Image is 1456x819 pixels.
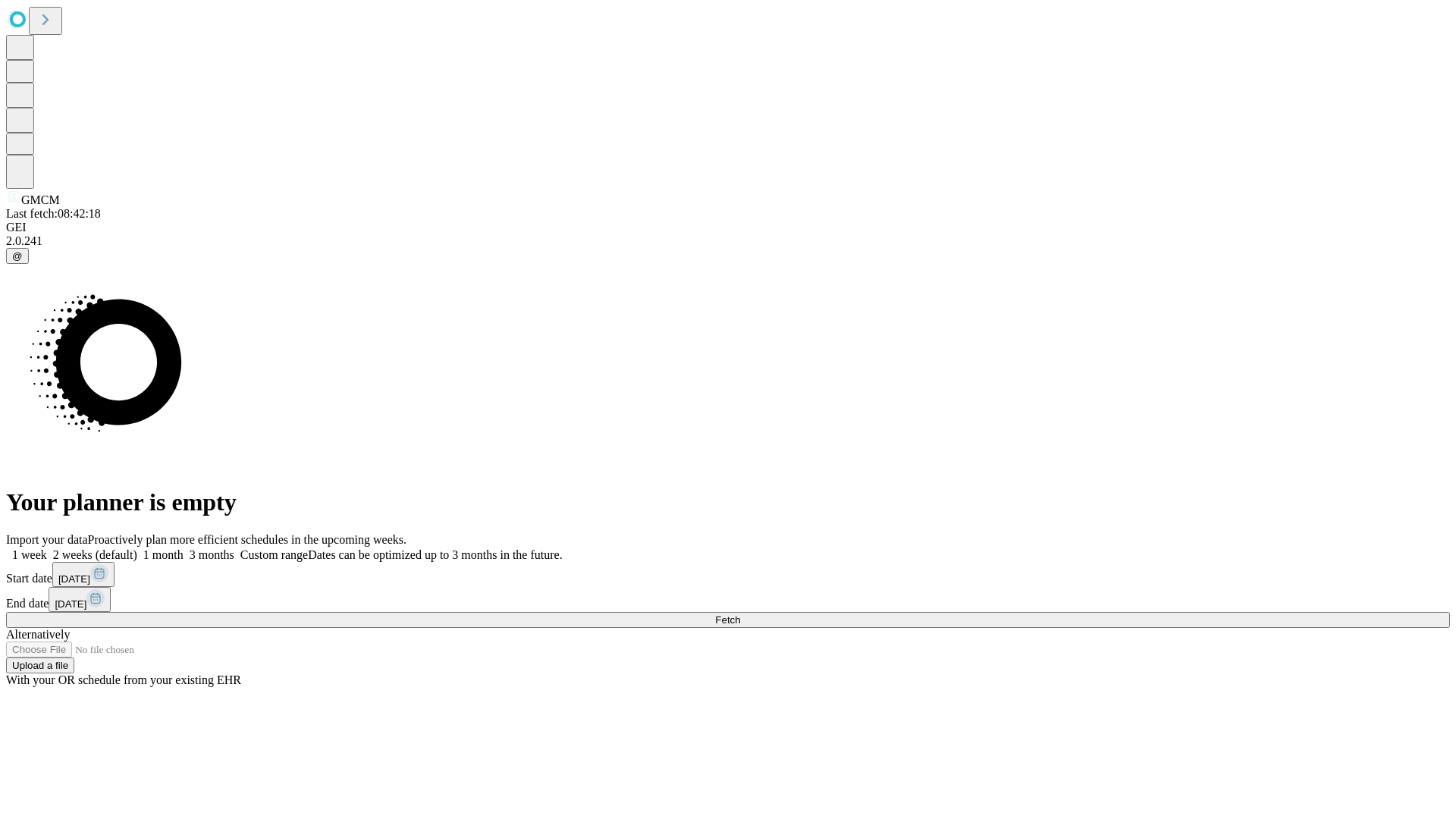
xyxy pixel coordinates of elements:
[6,488,1450,516] h1: Your planner is empty
[53,548,137,561] span: 2 weeks (default)
[88,533,406,546] span: Proactively plan more efficient schedules in the upcoming weeks.
[6,234,1450,248] div: 2.0.241
[240,548,308,561] span: Custom range
[6,612,1450,628] button: Fetch
[6,248,29,264] button: @
[6,657,74,673] button: Upload a file
[58,573,90,585] span: [DATE]
[6,673,241,686] span: With your OR schedule from your existing EHR
[715,614,740,626] span: Fetch
[6,562,1450,587] div: Start date
[6,207,101,220] span: Last fetch: 08:42:18
[6,221,1450,234] div: GEI
[6,533,88,546] span: Import your data
[12,548,47,561] span: 1 week
[12,250,23,262] span: @
[190,548,234,561] span: 3 months
[49,587,111,612] button: [DATE]
[308,548,562,561] span: Dates can be optimized up to 3 months in the future.
[52,562,115,587] button: [DATE]
[143,548,184,561] span: 1 month
[6,628,70,641] span: Alternatively
[21,193,60,206] span: GMCM
[6,587,1450,612] div: End date
[55,598,86,610] span: [DATE]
